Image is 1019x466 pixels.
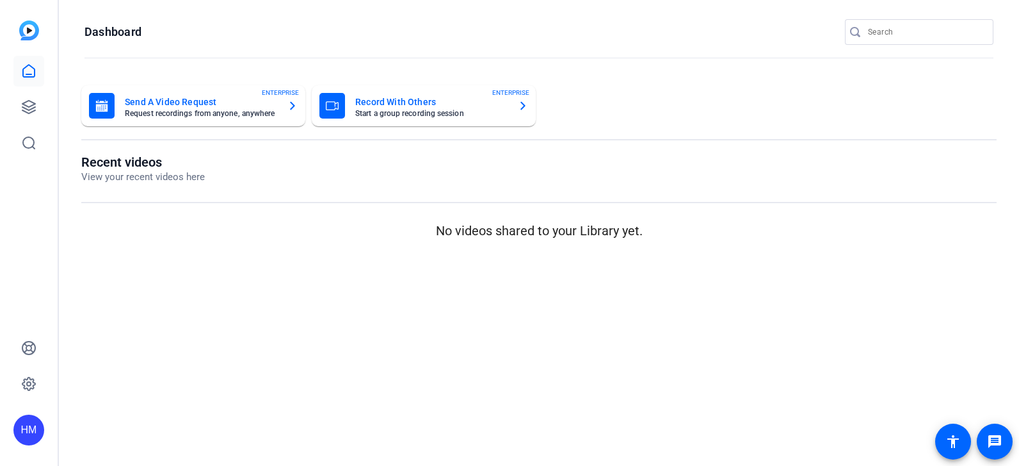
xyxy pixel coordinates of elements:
[13,415,44,445] div: HM
[312,85,536,126] button: Record With OthersStart a group recording sessionENTERPRISE
[492,88,529,97] span: ENTERPRISE
[84,24,141,40] h1: Dashboard
[125,94,277,110] mat-card-title: Send A Video Request
[355,110,508,117] mat-card-subtitle: Start a group recording session
[19,21,39,40] img: blue-gradient.svg
[81,170,205,185] p: View your recent videos here
[81,85,305,126] button: Send A Video RequestRequest recordings from anyone, anywhereENTERPRISE
[81,221,997,240] p: No videos shared to your Library yet.
[355,94,508,110] mat-card-title: Record With Others
[987,434,1002,449] mat-icon: message
[125,110,277,117] mat-card-subtitle: Request recordings from anyone, anywhere
[81,154,205,170] h1: Recent videos
[945,434,961,449] mat-icon: accessibility
[262,88,299,97] span: ENTERPRISE
[868,24,983,40] input: Search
